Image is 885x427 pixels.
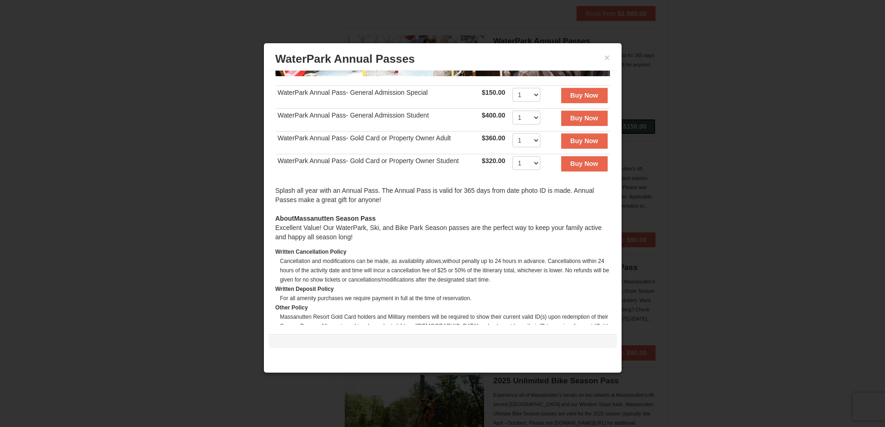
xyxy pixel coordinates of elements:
[275,86,479,109] td: WaterPark Annual Pass- General Admission Special
[275,52,610,66] h3: WaterPark Annual Passes
[482,89,505,96] strong: $150.00
[275,215,294,222] span: About
[280,294,610,303] dd: For all amenity purchases we require payment in full at the time of reservation.
[561,133,608,148] button: Buy Now
[561,88,608,103] button: Buy Now
[280,312,610,359] dd: Massanutten Resort Gold Card holders and Military members will be required to show their current ...
[275,284,610,294] dt: Written Deposit Policy
[570,92,598,99] strong: Buy Now
[275,131,479,154] td: WaterPark Annual Pass- Gold Card or Property Owner Adult
[275,247,610,256] dt: Written Cancellation Policy
[280,256,610,284] dd: Cancellation and modifications can be made, as availability allows,without penalty up to 24 hours...
[561,111,608,125] button: Buy Now
[482,112,505,119] strong: $400.00
[275,303,610,312] dt: Other Policy
[482,134,505,142] strong: $360.00
[275,215,376,222] strong: Massanutten Season Pass
[570,137,598,145] strong: Buy Now
[482,157,505,164] strong: $320.00
[275,186,610,214] div: Splash all year with an Annual Pass. The Annual Pass is valid for 365 days from date photo ID is ...
[561,156,608,171] button: Buy Now
[570,160,598,167] strong: Buy Now
[275,109,479,131] td: WaterPark Annual Pass- General Admission Student
[275,154,479,177] td: WaterPark Annual Pass- Gold Card or Property Owner Student
[570,114,598,122] strong: Buy Now
[275,214,610,242] div: Excellent Value! Our WaterPark, Ski, and Bike Park Season passes are the perfect way to keep your...
[604,53,610,62] button: ×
